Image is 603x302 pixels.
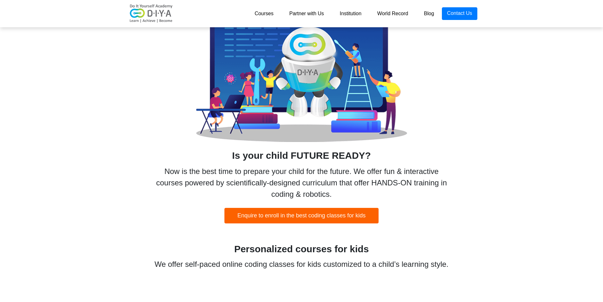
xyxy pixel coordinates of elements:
[442,7,477,20] a: Contact Us
[196,13,407,142] img: slide-2-image.png
[369,7,416,20] a: World Record
[332,7,369,20] a: Institution
[224,213,379,218] a: Enquire to enroll in the best coding classes for kids
[224,208,379,223] button: Enquire to enroll in the best coding classes for kids
[126,4,177,23] img: logo-v2.png
[281,7,332,20] a: Partner with Us
[247,7,281,20] a: Courses
[151,166,452,200] div: Now is the best time to prepare your child for the future. We offer fun & interactive courses pow...
[123,242,480,256] div: Personalized courses for kids
[121,148,482,163] div: Is your child FUTURE READY?
[123,259,480,270] div: We offer self-paced online coding classes for kids customized to a child’s learning style.
[416,7,442,20] a: Blog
